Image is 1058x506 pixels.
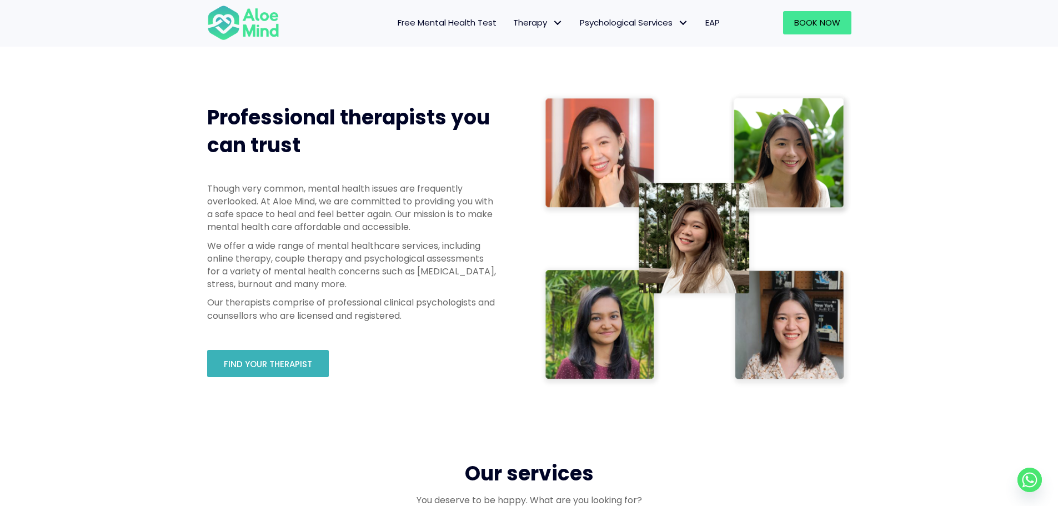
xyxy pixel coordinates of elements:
span: Psychological Services [580,17,689,28]
span: Book Now [794,17,840,28]
p: Though very common, mental health issues are frequently overlooked. At Aloe Mind, we are committe... [207,182,496,234]
a: EAP [697,11,728,34]
a: Book Now [783,11,851,34]
nav: Menu [294,11,728,34]
p: We offer a wide range of mental healthcare services, including online therapy, couple therapy and... [207,239,496,291]
img: Therapist collage [540,93,851,388]
img: Aloe mind Logo [207,4,279,41]
a: TherapyTherapy: submenu [505,11,571,34]
span: Our services [465,459,594,488]
p: Our therapists comprise of professional clinical psychologists and counsellors who are licensed a... [207,296,496,322]
span: Psychological Services: submenu [675,15,691,31]
span: Find your therapist [224,358,312,370]
span: Therapy: submenu [550,15,566,31]
a: Whatsapp [1017,468,1042,492]
span: Free Mental Health Test [398,17,497,28]
a: Find your therapist [207,350,329,377]
a: Free Mental Health Test [389,11,505,34]
span: Professional therapists you can trust [207,103,490,159]
span: EAP [705,17,720,28]
span: Therapy [513,17,563,28]
a: Psychological ServicesPsychological Services: submenu [571,11,697,34]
